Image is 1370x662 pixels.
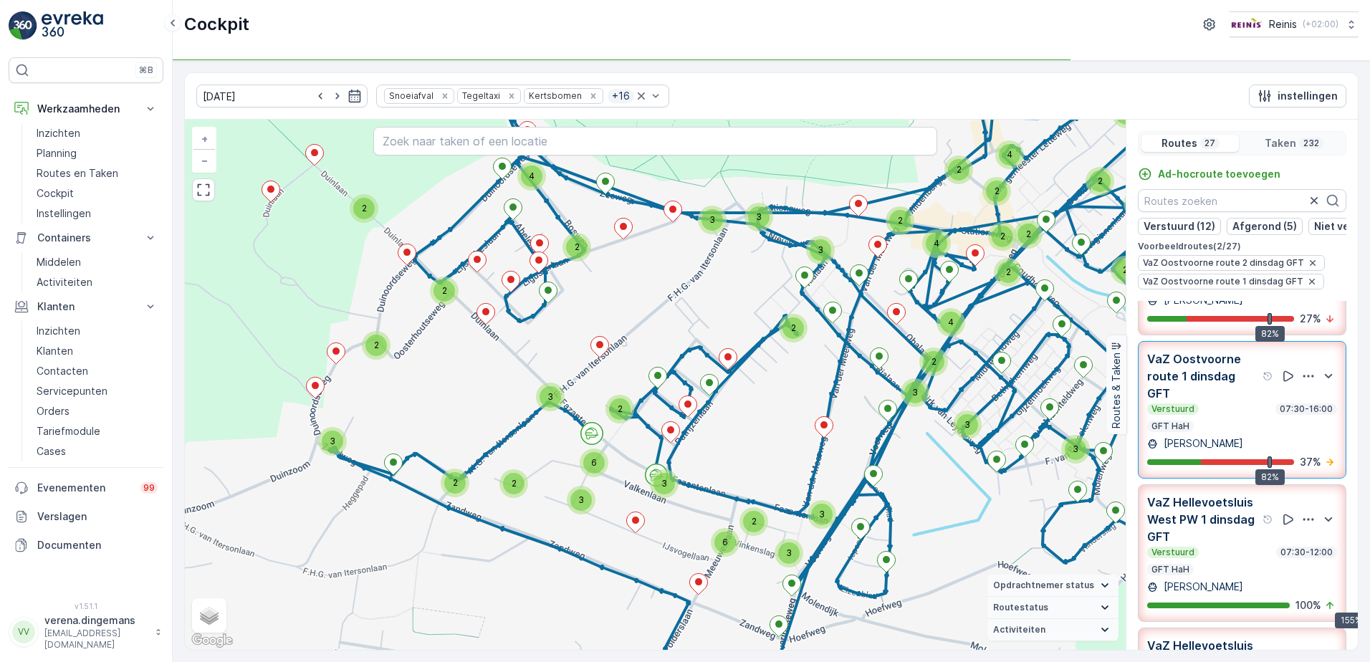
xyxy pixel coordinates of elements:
[31,163,163,183] a: Routes en Taken
[808,500,836,529] div: 3
[9,474,163,502] a: Evenementen99
[37,384,107,398] p: Servicepunten
[585,90,601,102] div: Remove Kertsbomen
[819,509,825,519] span: 3
[756,211,762,222] span: 3
[709,214,715,225] span: 3
[31,401,163,421] a: Orders
[818,244,823,255] span: 3
[1230,16,1263,32] img: Reinis-Logo-Vrijstaand_Tekengebied-1-copy2_aBO4n7j.png
[1006,267,1011,277] span: 2
[547,391,553,402] span: 3
[610,89,631,103] p: + 16
[442,285,447,296] span: 2
[1303,19,1338,30] p: ( +02:00 )
[1086,167,1114,196] div: 2
[1249,85,1346,107] button: instellingen
[806,236,835,264] div: 3
[1255,326,1285,342] div: 82%
[1265,136,1296,150] p: Taken
[318,427,347,456] div: 3
[31,123,163,143] a: Inzichten
[1295,598,1321,613] p: 100 %
[934,238,939,249] span: 4
[886,206,914,235] div: 2
[31,441,163,461] a: Cases
[9,613,163,651] button: VVverena.dingemans[EMAIL_ADDRESS][DOMAIN_NAME]
[987,597,1118,619] summary: Routestatus
[9,224,163,252] button: Containers
[931,356,937,367] span: 2
[722,537,728,547] span: 6
[1143,257,1304,269] span: VaZ Oostvoorne route 2 dinsdag GFT
[37,509,158,524] p: Verslagen
[1335,613,1368,628] div: 155%
[1111,256,1139,284] div: 2
[1098,176,1103,186] span: 2
[1300,455,1321,469] p: 37 %
[37,404,70,418] p: Orders
[1073,443,1078,454] span: 3
[385,89,436,102] div: Snoeiafval
[744,203,773,231] div: 3
[37,538,158,552] p: Documenten
[1138,241,1346,252] p: Voorbeeldroutes ( 2 / 27 )
[31,143,163,163] a: Planning
[982,177,1011,206] div: 2
[441,469,469,497] div: 2
[37,102,135,116] p: Werkzaamheden
[987,575,1118,597] summary: Opdrachtnemer status
[1150,421,1191,432] p: GFT HaH
[37,299,135,314] p: Klanten
[37,275,92,289] p: Activiteiten
[362,203,367,214] span: 2
[524,89,584,102] div: Kertsbomen
[1278,89,1338,103] p: instellingen
[1300,312,1321,326] p: 27 %
[9,95,163,123] button: Werkzaamheden
[580,448,608,477] div: 6
[1109,352,1124,428] p: Routes & Taken
[193,150,215,171] a: Uitzoomen
[9,602,163,610] span: v 1.51.1
[193,128,215,150] a: In zoomen
[1150,403,1196,415] p: Verstuurd
[430,277,459,305] div: 2
[578,494,584,505] span: 3
[953,411,982,439] div: 3
[499,469,528,498] div: 2
[31,252,163,272] a: Middelen
[964,419,970,430] span: 3
[374,340,379,350] span: 2
[437,90,453,102] div: Remove Snoeiafval
[12,620,35,643] div: VV
[1158,167,1280,181] p: Ad-hocroute toevoegen
[31,321,163,341] a: Inzichten
[188,631,236,650] a: Dit gebied openen in Google Maps (er wordt een nieuw venster geopend)
[37,206,91,221] p: Instellingen
[37,146,77,160] p: Planning
[44,613,148,628] p: verena.dingemans
[44,628,148,651] p: [EMAIL_ADDRESS][DOMAIN_NAME]
[37,481,132,495] p: Evenementen
[650,469,679,498] div: 3
[143,482,155,494] p: 99
[901,378,929,407] div: 3
[529,171,535,181] span: 4
[898,215,903,226] span: 2
[618,403,623,414] span: 2
[9,292,163,321] button: Klanten
[37,324,80,338] p: Inzichten
[1138,167,1280,181] a: Ad-hocroute toevoegen
[575,241,580,252] span: 2
[1014,220,1043,249] div: 2
[37,166,118,181] p: Routes en Taken
[775,539,803,567] div: 3
[9,502,163,531] a: Verslagen
[1269,17,1297,32] p: Reinis
[330,436,335,446] span: 3
[912,387,918,398] span: 3
[517,162,546,191] div: 4
[1147,494,1260,545] p: VaZ Hellevoetsluis West PW 1 dinsdag GFT
[944,155,973,184] div: 2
